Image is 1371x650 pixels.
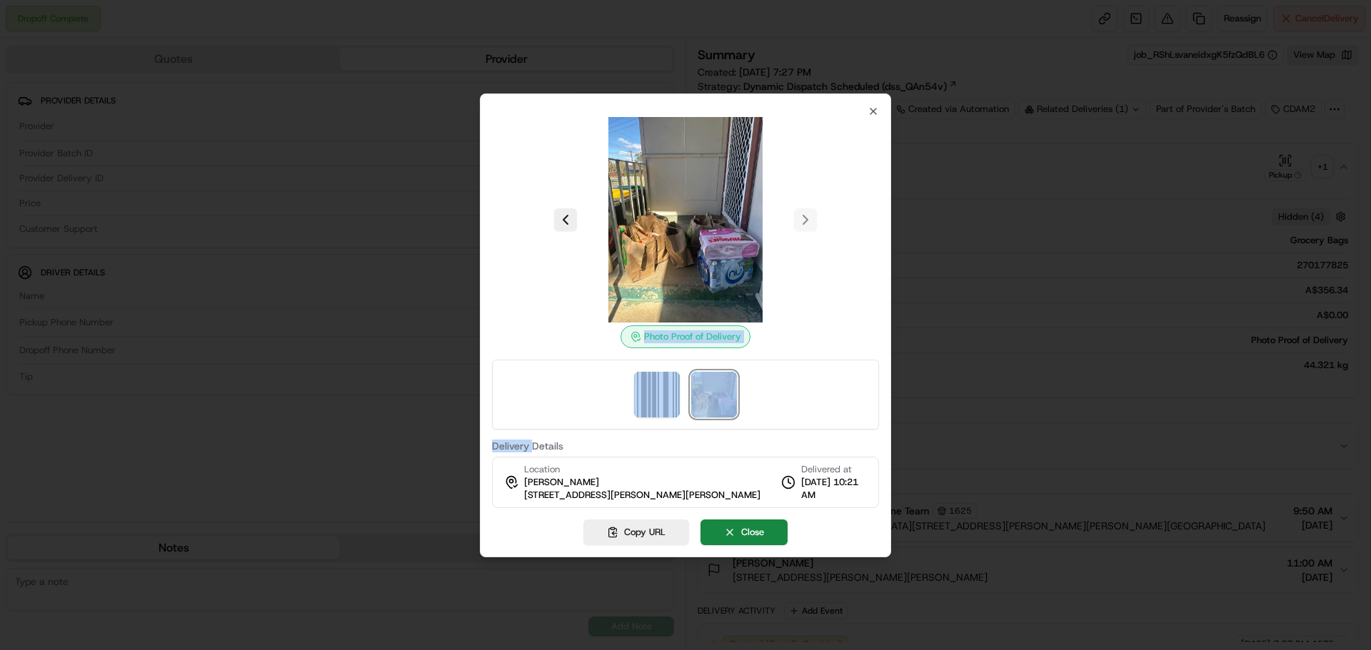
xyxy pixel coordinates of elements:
img: barcode_scan_on_pickup image [634,372,680,417]
span: Location [524,463,560,476]
button: Copy URL [583,519,689,545]
span: [PERSON_NAME] [524,476,599,489]
span: Delivered at [801,463,867,476]
img: photo_proof_of_delivery image [691,372,737,417]
span: [STREET_ADDRESS][PERSON_NAME][PERSON_NAME] [524,489,760,502]
div: Photo Proof of Delivery [621,325,750,348]
span: [DATE] 10:21 AM [801,476,867,502]
img: photo_proof_of_delivery image [583,117,788,323]
label: Delivery Details [492,441,879,451]
button: Close [700,519,788,545]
